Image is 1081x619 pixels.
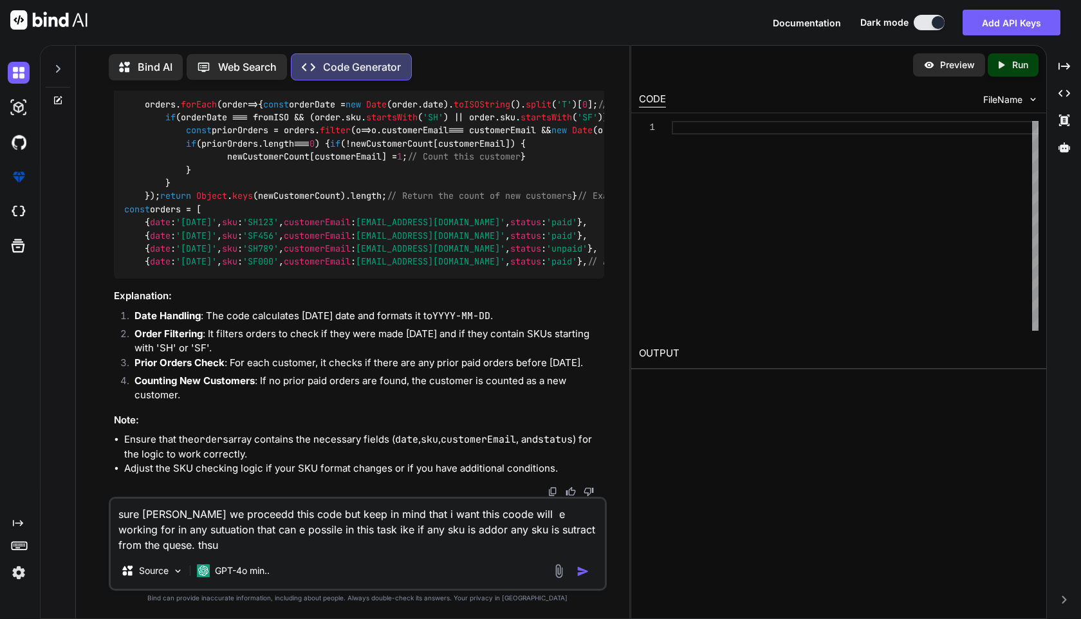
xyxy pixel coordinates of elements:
span: const [186,125,212,136]
span: 'SH123' [243,217,279,228]
span: 0 [310,138,315,149]
textarea: sure [PERSON_NAME] we proceedd this code but keep in mind that i want this coode will e working f... [111,499,604,553]
p: Bind AI [138,59,172,75]
span: sku [222,217,237,228]
span: customerEmail [284,217,351,228]
button: Documentation [773,16,841,30]
span: new [346,98,361,110]
span: length [351,190,382,202]
li: Ensure that the array contains the necessary fields ( , , , and ) for the logic to work correctly. [124,432,604,461]
span: '[DATE]' [176,217,217,228]
span: [EMAIL_ADDRESS][DOMAIN_NAME]' [356,217,505,228]
span: forEach [181,98,217,110]
span: // Example usage [577,190,660,202]
img: icon [577,565,589,578]
span: 'paid' [546,217,577,228]
span: status [510,230,541,241]
span: status [510,256,541,268]
span: sku [346,111,361,123]
code: date [395,433,418,446]
button: Add API Keys [963,10,1060,35]
div: 1 [639,121,655,134]
span: customerEmail [284,243,351,254]
span: customerEmail [284,256,351,268]
span: length [263,138,294,149]
div: CODE [639,92,666,107]
span: '[DATE]' [176,230,217,241]
code: orders [194,433,228,446]
p: Source [139,564,169,577]
span: // Count this customer [407,151,521,163]
span: toISOString [454,98,510,110]
img: dislike [584,486,594,497]
h3: Note: [114,413,604,428]
img: settings [8,562,30,584]
h2: OUTPUT [631,338,1046,369]
span: FileName [983,93,1022,106]
img: darkChat [8,62,30,84]
p: GPT-4o min.. [215,564,270,577]
span: Documentation [773,17,841,28]
strong: Counting New Customers [134,374,255,387]
span: if [330,138,340,149]
span: split [526,98,551,110]
span: return [160,190,191,202]
img: preview [923,59,935,71]
img: Pick Models [172,566,183,577]
li: Adjust the SKU checking logic if your SKU format changes or if you have additional conditions. [124,461,604,476]
span: const [263,98,289,110]
img: darkAi-studio [8,97,30,118]
span: sku [500,111,515,123]
span: '[DATE]' [176,256,217,268]
code: YYYY-MM-DD [432,309,490,322]
span: 1 [397,151,402,163]
li: : It filters orders to check if they were made [DATE] and if they contain SKUs starting with 'SH'... [124,327,604,356]
img: Bind AI [10,10,88,30]
span: keys [232,190,253,202]
span: customerEmail [382,125,448,136]
span: Date [366,98,387,110]
span: startsWith [521,111,572,123]
span: if [165,111,176,123]
span: 'paid' [546,256,577,268]
p: Code Generator [323,59,401,75]
span: Object [196,190,227,202]
p: Web Search [218,59,277,75]
span: '[DATE]' [176,243,217,254]
span: sku [222,230,237,241]
span: [EMAIL_ADDRESS][DOMAIN_NAME]' [356,256,505,268]
span: date [150,217,171,228]
span: // Check if the order is from [DATE] and contains SH or SF SKUs [598,98,922,110]
span: date [150,256,171,268]
li: : If no prior paid orders are found, the customer is counted as a new customer. [124,374,604,403]
strong: Prior Orders Check [134,356,225,369]
span: => [356,125,371,136]
img: copy [548,486,558,497]
img: chevron down [1028,94,1039,105]
span: status [510,243,541,254]
span: => [222,98,258,110]
span: filter [320,125,351,136]
h3: Explanation: [114,289,604,304]
img: cloudideIcon [8,201,30,223]
span: Date [572,125,593,136]
span: o [356,125,361,136]
code: status [538,433,573,446]
img: premium [8,166,30,188]
img: GPT-4o mini [197,564,210,577]
span: [EMAIL_ADDRESS][DOMAIN_NAME]' [356,230,505,241]
span: 'paid' [546,230,577,241]
p: Bind can provide inaccurate information, including about people. Always double-check its answers.... [109,593,606,603]
li: : The code calculates [DATE] date and formats it to . [124,309,604,327]
span: date [150,230,171,241]
code: customerEmail [441,433,516,446]
img: like [566,486,576,497]
p: Run [1012,59,1028,71]
span: if [186,138,196,149]
span: sku [222,243,237,254]
span: 'T' [557,98,572,110]
strong: Order Filtering [134,328,203,340]
span: startsWith [366,111,418,123]
img: githubDark [8,131,30,153]
span: Dark mode [860,16,909,29]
